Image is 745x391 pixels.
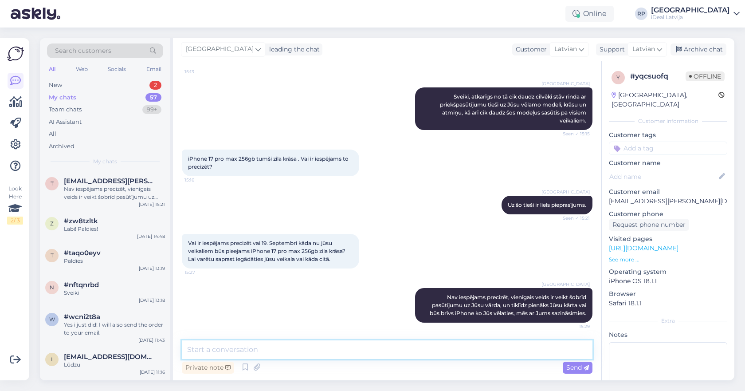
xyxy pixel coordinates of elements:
div: 2 / 3 [7,217,23,225]
p: Customer phone [609,209,727,219]
div: [DATE] 15:21 [139,201,165,208]
p: Visited pages [609,234,727,244]
div: [DATE] 13:19 [139,265,165,272]
div: Sveiki [64,289,165,297]
span: Nav iespējams precizēt, vienīgais veids ir veikt šobrīd pasūtījumu uz Jūsu vārda, un tiklīdz pien... [430,294,588,316]
span: Seen ✓ 15:15 [557,130,590,137]
p: Customer name [609,158,727,168]
span: i [51,356,53,363]
div: Web [74,63,90,75]
div: All [47,63,57,75]
span: n [50,284,54,291]
span: t [51,252,54,259]
span: Latvian [554,44,577,54]
span: [GEOGRAPHIC_DATA] [541,189,590,195]
div: 57 [145,93,161,102]
div: Private note [182,362,234,374]
div: New [49,81,62,90]
div: Online [565,6,614,22]
span: [GEOGRAPHIC_DATA] [541,80,590,87]
div: 2 [149,81,161,90]
span: Sveiki, atkarīgs no tā cik daudz cilvēki stāv rinda ar priekšpasūtījumu tieši uz Jūsu vēlamo mode... [440,93,588,124]
span: z [50,220,54,227]
span: #wcni2t8a [64,313,100,321]
p: Safari 18.1.1 [609,299,727,308]
span: t [51,180,54,187]
p: iPhone OS 18.1.1 [609,276,727,286]
span: 15:27 [184,269,218,276]
div: Lūdzu [64,361,165,369]
p: Customer email [609,187,727,197]
div: [GEOGRAPHIC_DATA] [651,7,730,14]
span: Search customers [55,46,111,55]
span: 15:29 [557,323,590,330]
p: Browser [609,289,727,299]
span: Uz šo tieši ir liels pieprasījums. [508,201,586,208]
span: #zw8tzltk [64,217,98,225]
a: [GEOGRAPHIC_DATA]iDeal Latvija [651,7,740,21]
div: Archived [49,142,74,151]
span: Send [566,363,589,371]
div: [DATE] 14:48 [137,233,165,240]
span: w [49,316,55,323]
div: [DATE] 13:18 [139,297,165,304]
p: Notes [609,330,727,340]
p: [EMAIL_ADDRESS][PERSON_NAME][DOMAIN_NAME] [609,197,727,206]
div: [GEOGRAPHIC_DATA], [GEOGRAPHIC_DATA] [612,91,718,109]
span: Latvian [632,44,655,54]
span: Seen ✓ 15:21 [557,215,590,221]
span: iPhone 17 pro max 256gb tumši zila krāsa . Vai ir iespējams to precizēt? [188,155,350,170]
div: Socials [106,63,128,75]
span: [GEOGRAPHIC_DATA] [186,44,254,54]
div: Yes i just did! I will also send the order to your email. [64,321,165,337]
div: Support [596,45,625,54]
div: Archive chat [670,43,726,55]
input: Add a tag [609,142,727,155]
div: RP [635,8,647,20]
div: My chats [49,93,76,102]
div: Customer [512,45,547,54]
span: 15:13 [184,68,218,75]
div: Labi! Paldies! [64,225,165,233]
div: AI Assistant [49,118,82,126]
div: All [49,130,56,138]
p: Operating system [609,267,727,276]
div: [DATE] 11:16 [140,369,165,375]
div: Nav iespējams precizēt, vienīgais veids ir veikt šobrīd pasūtījumu uz Jūsu vārda, un tiklīdz pien... [64,185,165,201]
div: Request phone number [609,219,689,231]
p: Customer tags [609,130,727,140]
span: ilonasilkalne@gmail.com [64,353,156,361]
span: toms.reinbergs@gmail.com [64,177,156,185]
div: leading the chat [266,45,320,54]
div: # yqcsuofq [630,71,686,82]
div: Look Here [7,185,23,225]
span: #nftqnrbd [64,281,99,289]
div: Email [145,63,163,75]
span: 15:16 [184,177,218,183]
span: My chats [93,158,117,166]
span: Vai ir iespējams precizēt vai 19. Septembri kāda nu jūsu veikaliem būs pieejams iPhone 17 pro max... [188,240,348,262]
div: Extra [609,317,727,325]
p: See more ... [609,256,727,264]
div: [DATE] 11:43 [138,337,165,344]
div: 99+ [142,105,161,114]
span: y [616,74,620,81]
span: Offline [686,71,725,81]
div: Team chats [49,105,82,114]
a: [URL][DOMAIN_NAME] [609,244,678,252]
img: Askly Logo [7,45,24,62]
input: Add name [609,172,717,182]
span: #taqo0eyv [64,249,101,257]
div: Customer information [609,117,727,125]
span: [GEOGRAPHIC_DATA] [541,281,590,288]
div: Paldies [64,257,165,265]
div: iDeal Latvija [651,14,730,21]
